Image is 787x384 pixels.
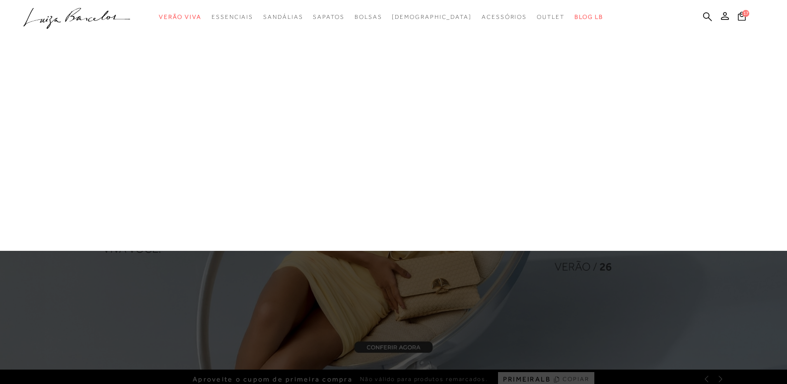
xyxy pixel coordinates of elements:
[392,8,472,26] a: noSubCategoriesText
[482,8,527,26] a: categoryNavScreenReaderText
[212,13,253,20] span: Essenciais
[159,8,202,26] a: categoryNavScreenReaderText
[537,8,565,26] a: categoryNavScreenReaderText
[313,8,344,26] a: categoryNavScreenReaderText
[537,13,565,20] span: Outlet
[355,13,382,20] span: Bolsas
[313,13,344,20] span: Sapatos
[263,8,303,26] a: categoryNavScreenReaderText
[355,8,382,26] a: categoryNavScreenReaderText
[574,13,603,20] span: BLOG LB
[735,11,749,24] button: 17
[392,13,472,20] span: [DEMOGRAPHIC_DATA]
[212,8,253,26] a: categoryNavScreenReaderText
[742,10,749,17] span: 17
[574,8,603,26] a: BLOG LB
[159,13,202,20] span: Verão Viva
[263,13,303,20] span: Sandálias
[482,13,527,20] span: Acessórios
